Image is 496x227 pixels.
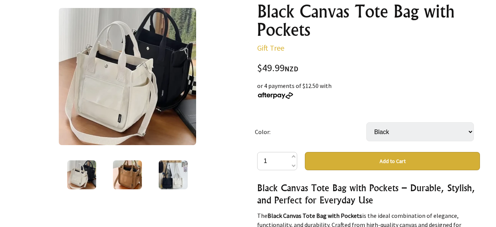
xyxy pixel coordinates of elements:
[267,212,362,219] strong: Black Canvas Tote Bag with Pockets
[59,8,196,145] img: Black Canvas Tote Bag with Pockets
[257,2,480,39] h1: Black Canvas Tote Bag with Pockets
[305,152,480,170] button: Add to Cart
[257,92,294,99] img: Afterpay
[255,112,366,152] td: Color:
[257,182,480,206] h3: Black Canvas Tote Bag with Pockets – Durable, Stylish, and Perfect for Everyday Use
[113,160,142,189] img: Black Canvas Tote Bag with Pockets
[67,160,96,189] img: Black Canvas Tote Bag with Pockets
[257,63,480,74] div: $49.99
[257,81,480,99] div: or 4 payments of $12.50 with
[159,160,188,189] img: Black Canvas Tote Bag with Pockets
[285,64,298,73] span: NZD
[257,43,284,53] a: Gift Tree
